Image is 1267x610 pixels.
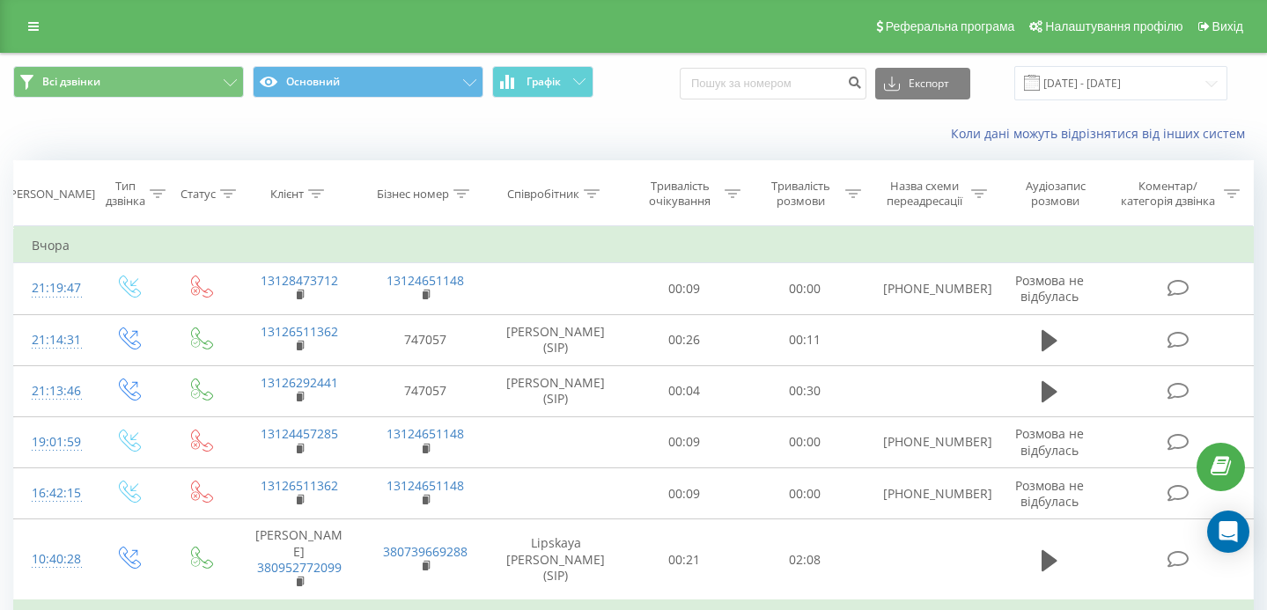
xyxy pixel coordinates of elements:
[14,228,1254,263] td: Вчора
[488,365,623,416] td: [PERSON_NAME] (SIP)
[881,179,967,209] div: Назва схеми переадресації
[32,374,73,408] div: 21:13:46
[1207,511,1249,553] div: Open Intercom Messenger
[527,76,561,88] span: Графік
[383,543,468,560] a: 380739669288
[32,323,73,357] div: 21:14:31
[32,476,73,511] div: 16:42:15
[745,365,866,416] td: 00:30
[639,179,720,209] div: Тривалість очікування
[875,68,970,99] button: Експорт
[377,187,449,202] div: Бізнес номер
[1116,179,1219,209] div: Коментар/категорія дзвінка
[261,272,338,289] a: 13128473712
[680,68,866,99] input: Пошук за номером
[623,314,744,365] td: 00:26
[1015,272,1084,305] span: Розмова не відбулась
[106,179,145,209] div: Тип дзвінка
[866,263,991,314] td: [PHONE_NUMBER]
[32,425,73,459] div: 19:01:59
[623,365,744,416] td: 00:04
[492,66,593,98] button: Графік
[32,542,73,577] div: 10:40:28
[488,519,623,600] td: Lipskaya [PERSON_NAME] (SIP)
[1007,179,1103,209] div: Аудіозапис розмови
[507,187,579,202] div: Співробітник
[13,66,244,98] button: Всі дзвінки
[623,416,744,467] td: 00:09
[623,263,744,314] td: 00:09
[623,468,744,519] td: 00:09
[362,365,488,416] td: 747057
[6,187,95,202] div: [PERSON_NAME]
[745,416,866,467] td: 00:00
[488,314,623,365] td: [PERSON_NAME] (SIP)
[387,272,464,289] a: 13124651148
[180,187,216,202] div: Статус
[745,263,866,314] td: 00:00
[42,75,100,89] span: Всі дзвінки
[745,468,866,519] td: 00:00
[866,416,991,467] td: [PHONE_NUMBER]
[886,19,1015,33] span: Реферальна програма
[261,477,338,494] a: 13126511362
[1015,425,1084,458] span: Розмова не відбулась
[745,519,866,600] td: 02:08
[253,66,483,98] button: Основний
[32,271,73,305] div: 21:19:47
[257,559,342,576] a: 380952772099
[1015,477,1084,510] span: Розмова не відбулась
[362,314,488,365] td: 747057
[261,425,338,442] a: 13124457285
[387,477,464,494] a: 13124651148
[951,125,1254,142] a: Коли дані можуть відрізнятися вiд інших систем
[261,374,338,391] a: 13126292441
[1045,19,1182,33] span: Налаштування профілю
[866,468,991,519] td: [PHONE_NUMBER]
[761,179,842,209] div: Тривалість розмови
[745,314,866,365] td: 00:11
[387,425,464,442] a: 13124651148
[236,519,362,600] td: [PERSON_NAME]
[270,187,304,202] div: Клієнт
[1212,19,1243,33] span: Вихід
[623,519,744,600] td: 00:21
[261,323,338,340] a: 13126511362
